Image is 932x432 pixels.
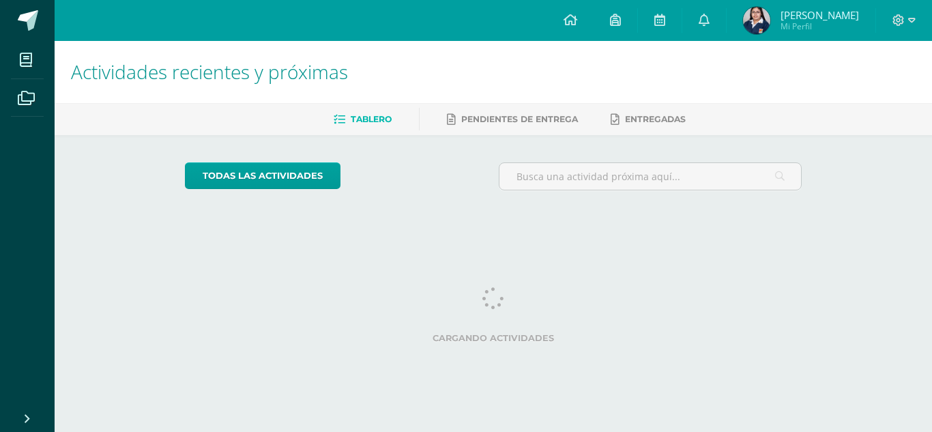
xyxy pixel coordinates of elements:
[743,7,770,34] img: 48ccbaaae23acc3fd8c8192d91744ecc.png
[781,8,859,22] span: [PERSON_NAME]
[781,20,859,32] span: Mi Perfil
[185,162,340,189] a: todas las Actividades
[499,163,802,190] input: Busca una actividad próxima aquí...
[185,333,802,343] label: Cargando actividades
[71,59,348,85] span: Actividades recientes y próximas
[625,114,686,124] span: Entregadas
[461,114,578,124] span: Pendientes de entrega
[334,109,392,130] a: Tablero
[447,109,578,130] a: Pendientes de entrega
[351,114,392,124] span: Tablero
[611,109,686,130] a: Entregadas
